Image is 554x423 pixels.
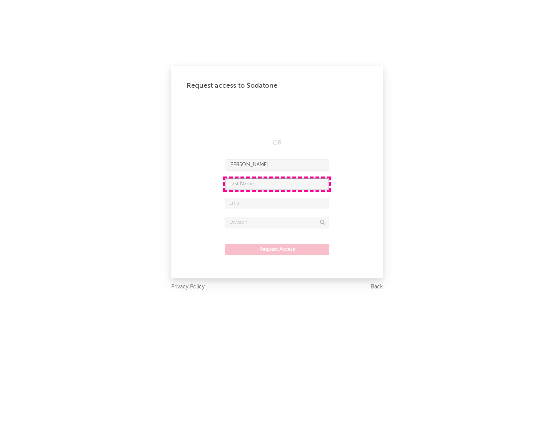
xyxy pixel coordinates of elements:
input: Last Name [225,178,329,190]
a: Privacy Policy [171,282,205,292]
a: Back [371,282,383,292]
input: Email [225,198,329,209]
div: Request access to Sodatone [187,81,367,90]
input: First Name [225,159,329,171]
button: Request Access [225,244,329,255]
div: OR [225,138,329,148]
input: Division [225,217,329,228]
